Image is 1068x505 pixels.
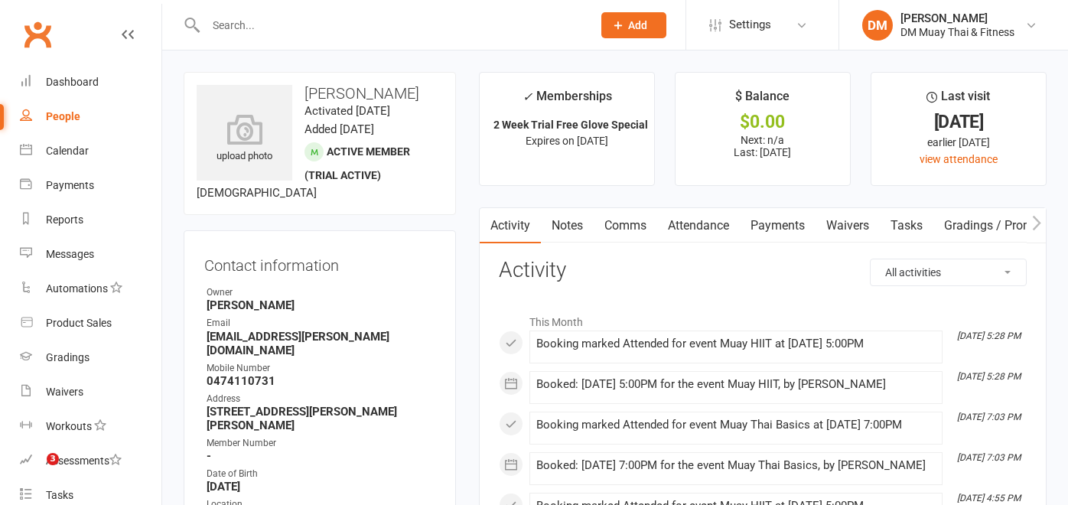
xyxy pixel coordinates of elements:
h3: [PERSON_NAME] [197,85,443,102]
a: Payments [740,208,816,243]
a: Dashboard [20,65,161,99]
div: Tasks [46,489,73,501]
span: Active member (trial active) [304,145,410,181]
a: Assessments [20,444,161,478]
strong: [STREET_ADDRESS][PERSON_NAME][PERSON_NAME] [207,405,435,432]
div: Reports [46,213,83,226]
i: [DATE] 5:28 PM [957,371,1021,382]
div: $ Balance [735,86,790,114]
div: upload photo [197,114,292,165]
div: Assessments [46,454,122,467]
div: Calendar [46,145,89,157]
span: [DEMOGRAPHIC_DATA] [197,186,317,200]
a: Attendance [657,208,740,243]
div: Last visit [926,86,990,114]
div: Booked: [DATE] 5:00PM for the event Muay HIIT, by [PERSON_NAME] [536,378,936,391]
div: Owner [207,285,435,300]
strong: - [207,449,435,463]
p: Next: n/a Last: [DATE] [689,134,836,158]
a: Activity [480,208,541,243]
h3: Activity [499,259,1027,282]
div: Address [207,392,435,406]
div: DM Muay Thai & Fitness [900,25,1014,39]
a: Notes [541,208,594,243]
i: [DATE] 4:55 PM [957,493,1021,503]
time: Added [DATE] [304,122,374,136]
i: [DATE] 5:28 PM [957,331,1021,341]
div: Booking marked Attended for event Muay HIIT at [DATE] 5:00PM [536,337,936,350]
strong: [EMAIL_ADDRESS][PERSON_NAME][DOMAIN_NAME] [207,330,435,357]
a: People [20,99,161,134]
a: Clubworx [18,15,57,54]
div: Payments [46,179,94,191]
span: 3 [47,453,59,465]
div: Booking marked Attended for event Muay Thai Basics at [DATE] 7:00PM [536,419,936,432]
a: Gradings [20,340,161,375]
div: Gradings [46,351,90,363]
a: Comms [594,208,657,243]
span: Add [628,19,647,31]
div: Date of Birth [207,467,435,481]
i: ✓ [523,90,532,104]
div: Booked: [DATE] 7:00PM for the event Muay Thai Basics, by [PERSON_NAME] [536,459,936,472]
div: Memberships [523,86,612,115]
div: $0.00 [689,114,836,130]
input: Search... [201,15,581,36]
div: People [46,110,80,122]
button: Add [601,12,666,38]
div: [DATE] [885,114,1032,130]
a: Waivers [816,208,880,243]
time: Activated [DATE] [304,104,390,118]
strong: [DATE] [207,480,435,494]
a: Reports [20,203,161,237]
strong: 0474110731 [207,374,435,388]
i: [DATE] 7:03 PM [957,452,1021,463]
strong: 2 Week Trial Free Glove Special [493,119,648,131]
div: Messages [46,248,94,260]
div: earlier [DATE] [885,134,1032,151]
div: Workouts [46,420,92,432]
div: Automations [46,282,108,295]
a: Product Sales [20,306,161,340]
div: Email [207,316,435,331]
i: [DATE] 7:03 PM [957,412,1021,422]
a: Automations [20,272,161,306]
a: Waivers [20,375,161,409]
div: Mobile Number [207,361,435,376]
a: Payments [20,168,161,203]
div: Waivers [46,386,83,398]
span: Expires on [DATE] [526,135,608,147]
div: DM [862,10,893,41]
a: Tasks [880,208,933,243]
a: Calendar [20,134,161,168]
div: Dashboard [46,76,99,88]
li: This Month [499,306,1027,331]
a: Workouts [20,409,161,444]
strong: [PERSON_NAME] [207,298,435,312]
div: Product Sales [46,317,112,329]
iframe: Intercom live chat [15,453,52,490]
div: Member Number [207,436,435,451]
div: [PERSON_NAME] [900,11,1014,25]
span: Settings [729,8,771,42]
a: view attendance [920,153,998,165]
a: Messages [20,237,161,272]
h3: Contact information [204,251,435,274]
